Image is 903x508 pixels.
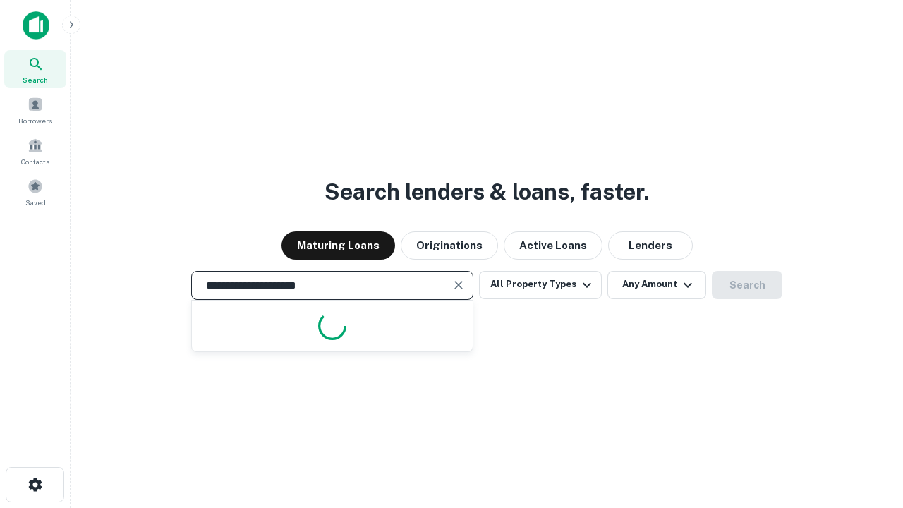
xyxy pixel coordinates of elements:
[832,395,903,463] iframe: Chat Widget
[479,271,602,299] button: All Property Types
[401,231,498,260] button: Originations
[23,74,48,85] span: Search
[23,11,49,40] img: capitalize-icon.png
[4,173,66,211] a: Saved
[325,175,649,209] h3: Search lenders & loans, faster.
[21,156,49,167] span: Contacts
[608,231,693,260] button: Lenders
[4,91,66,129] a: Borrowers
[25,197,46,208] span: Saved
[4,132,66,170] a: Contacts
[504,231,602,260] button: Active Loans
[449,275,468,295] button: Clear
[18,115,52,126] span: Borrowers
[4,50,66,88] a: Search
[607,271,706,299] button: Any Amount
[281,231,395,260] button: Maturing Loans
